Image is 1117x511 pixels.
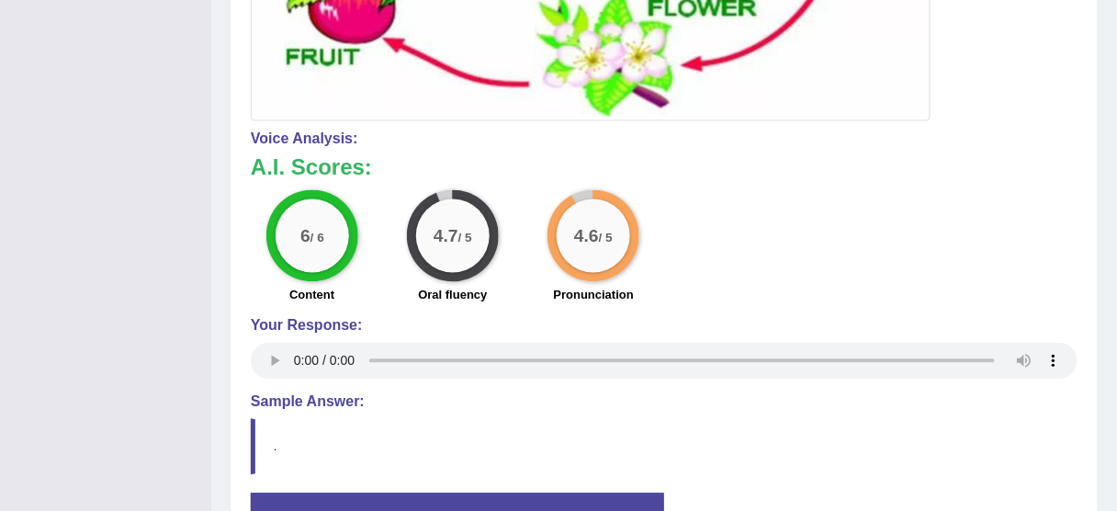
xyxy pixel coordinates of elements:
label: Content [289,287,334,304]
big: 6 [300,225,310,245]
blockquote: . [251,419,1078,475]
label: Oral fluency [418,287,487,304]
b: A.I. Scores: [251,155,372,180]
big: 4.7 [434,225,458,245]
small: / 5 [458,231,472,244]
small: / 6 [310,231,323,244]
h4: Sample Answer: [251,394,1078,411]
big: 4.6 [574,225,599,245]
h4: Voice Analysis: [251,131,1078,148]
h4: Your Response: [251,318,1078,335]
small: / 5 [599,231,613,244]
label: Pronunciation [554,287,634,304]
